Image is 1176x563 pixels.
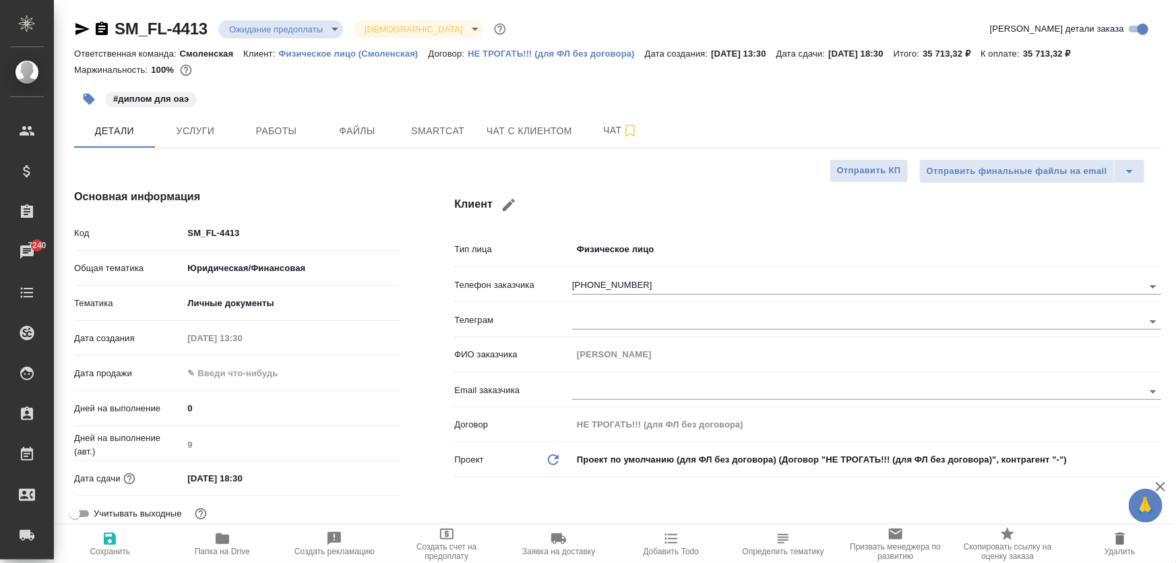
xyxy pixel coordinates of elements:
[406,123,470,140] span: Smartcat
[981,49,1023,59] p: К оплате:
[104,92,198,104] span: диплом для оаэ
[183,328,301,348] input: Пустое поле
[74,367,183,380] p: Дата продажи
[94,21,110,37] button: Скопировать ссылку
[244,123,309,140] span: Работы
[622,123,638,139] svg: Подписаться
[615,525,728,563] button: Добавить Todo
[848,542,944,561] span: Призвать менеджера по развитию
[1023,49,1081,59] p: 35 713,32 ₽
[454,453,484,467] p: Проект
[361,24,466,35] button: [DEMOGRAPHIC_DATA]
[919,159,1115,183] button: Отправить финальные файлы на email
[1129,489,1163,523] button: 🙏
[1144,277,1163,296] button: Open
[74,432,183,458] p: Дней на выполнение (авт.)
[828,49,894,59] p: [DATE] 18:30
[183,257,400,280] div: Юридическая/Финансовая
[278,47,428,59] a: Физическое лицо (Смоленская)
[572,415,1161,434] input: Пустое поле
[218,20,343,38] div: Ожидание предоплаты
[113,92,189,106] p: #диплом для оаэ
[74,227,183,240] p: Код
[1134,492,1157,520] span: 🙏
[743,547,824,556] span: Определить тематику
[295,547,375,556] span: Создать рекламацию
[74,262,183,275] p: Общая тематика
[572,345,1161,364] input: Пустое поле
[644,547,699,556] span: Добавить Todo
[588,122,653,139] span: Чат
[74,472,121,485] p: Дата сдачи
[454,189,1161,221] h4: Клиент
[325,123,390,140] span: Файлы
[454,278,572,292] p: Телефон заказчика
[894,49,923,59] p: Итого:
[491,20,509,38] button: Доп статусы указывают на важность/срочность заказа
[399,542,495,561] span: Создать счет на предоплату
[74,402,183,415] p: Дней на выполнение
[82,123,147,140] span: Детали
[183,469,301,488] input: ✎ Введи что-нибудь
[74,297,183,310] p: Тематика
[503,525,615,563] button: Заявка на доставку
[727,525,840,563] button: Определить тематику
[354,20,483,38] div: Ожидание предоплаты
[74,84,104,114] button: Добавить тэг
[278,49,428,59] p: Физическое лицо (Смоленская)
[923,49,981,59] p: 35 713,32 ₽
[183,292,400,315] div: Личные документы
[952,525,1064,563] button: Скопировать ссылку на оценку заказа
[572,448,1161,471] div: Проект по умолчанию (для ФЛ без договора) (Договор "НЕ ТРОГАТЬ!!! (для ФЛ без договора)", контраг...
[74,21,90,37] button: Скопировать ссылку для ЯМессенджера
[927,164,1107,179] span: Отправить финальные файлы на email
[572,238,1161,261] div: Физическое лицо
[243,49,278,59] p: Клиент:
[454,314,572,327] p: Телеграм
[166,525,279,563] button: Папка на Drive
[94,507,182,521] span: Учитывать выходные
[919,159,1145,183] div: split button
[1144,312,1163,331] button: Open
[645,49,711,59] p: Дата создания:
[837,163,901,179] span: Отправить КП
[990,22,1124,36] span: [PERSON_NAME] детали заказа
[522,547,595,556] span: Заявка на доставку
[192,505,210,523] button: Выбери, если сб и вс нужно считать рабочими днями для выполнения заказа.
[429,49,468,59] p: Договор:
[225,24,327,35] button: Ожидание предоплаты
[20,239,54,252] span: 7240
[840,525,952,563] button: Призвать менеджера по развитию
[74,65,151,75] p: Маржинальность:
[454,384,572,397] p: Email заказчика
[454,243,572,256] p: Тип лица
[121,470,138,487] button: Если добавить услуги и заполнить их объемом, то дата рассчитается автоматически
[468,47,645,59] a: НЕ ТРОГАТЬ!!! (для ФЛ без договора)
[74,189,400,205] h4: Основная информация
[163,123,228,140] span: Услуги
[180,49,244,59] p: Смоленская
[74,332,183,345] p: Дата создания
[183,223,400,243] input: ✎ Введи что-нибудь
[830,159,908,183] button: Отправить КП
[3,235,51,269] a: 7240
[115,20,208,38] a: SM_FL-4413
[1144,382,1163,401] button: Open
[487,123,572,140] span: Чат с клиентом
[960,542,1056,561] span: Скопировать ссылку на оценку заказа
[278,525,391,563] button: Создать рекламацию
[74,49,180,59] p: Ответственная команда:
[183,398,400,418] input: ✎ Введи что-нибудь
[1105,547,1136,556] span: Удалить
[711,49,776,59] p: [DATE] 13:30
[90,547,130,556] span: Сохранить
[454,348,572,361] p: ФИО заказчика
[195,547,250,556] span: Папка на Drive
[54,525,166,563] button: Сохранить
[454,418,572,432] p: Договор
[776,49,828,59] p: Дата сдачи:
[183,435,400,454] input: Пустое поле
[183,363,301,383] input: ✎ Введи что-нибудь
[151,65,177,75] p: 100%
[468,49,645,59] p: НЕ ТРОГАТЬ!!! (для ФЛ без договора)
